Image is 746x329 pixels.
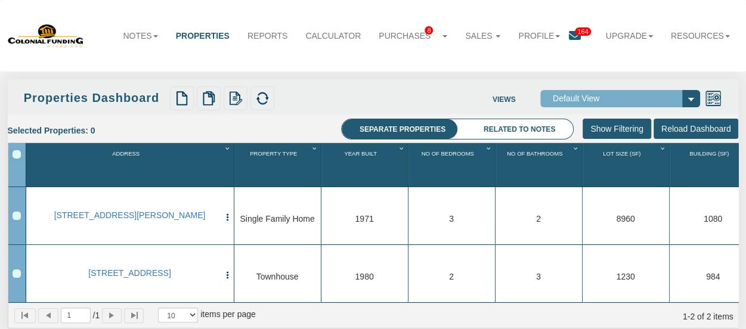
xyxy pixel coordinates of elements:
[597,23,662,49] a: Upgrade
[583,119,651,139] input: Show Filtering
[310,143,320,153] div: Column Menu
[689,150,729,157] span: Building (Sf)
[497,147,582,182] div: No Of Bathrooms Sort None
[14,308,36,323] button: Page to first
[323,147,408,182] div: Sort None
[236,147,321,182] div: Property Type Sort None
[466,119,573,139] li: Related to notes
[484,143,494,153] div: Column Menu
[202,91,216,105] img: copy.png
[200,309,256,319] span: items per page
[167,23,239,49] a: Properties
[571,143,581,153] div: Column Menu
[256,272,299,281] span: Townhouse
[102,308,122,323] button: Page forward
[61,308,91,323] input: Selected page
[584,147,669,182] div: Sort None
[223,268,232,280] button: Press to open the property menu
[13,212,21,220] div: Row 1, Row Selection Checkbox
[114,23,166,49] a: Notes
[239,23,296,49] a: Reports
[124,308,144,323] button: Page to last
[240,214,314,224] span: Single Family Home
[616,214,634,224] span: 8960
[422,150,474,157] span: No Of Bedrooms
[493,90,540,105] label: Views
[456,23,509,49] a: Sales
[228,91,243,105] img: edit.png
[410,147,495,182] div: Sort None
[40,268,220,278] a: 0001 B Lafayette Ave, Baltimore, MD, 21202
[223,271,232,280] img: cell-menu.png
[536,214,541,224] span: 2
[355,214,373,224] span: 1971
[654,119,739,139] input: Reload Dashboard
[575,27,590,36] span: 164
[13,269,21,278] div: Row 2, Row Selection Checkbox
[509,23,569,49] a: Profile
[250,150,297,157] span: Property Type
[175,91,189,105] img: new.png
[449,272,454,281] span: 2
[410,147,495,182] div: No Of Bedrooms Sort None
[223,210,232,222] button: Press to open the property menu
[93,311,95,320] abbr: of
[662,23,739,49] a: Resources
[569,23,596,51] a: 164
[28,147,234,182] div: Sort None
[449,214,454,224] span: 3
[112,150,140,157] span: Address
[28,147,234,182] div: Address Sort None
[223,213,232,222] img: cell-menu.png
[683,312,733,321] span: 1 2 of 2 items
[687,312,690,321] abbr: through
[536,272,541,281] span: 3
[705,90,722,107] img: views.png
[616,272,634,281] span: 1230
[704,214,722,224] span: 1080
[93,309,100,321] span: 1
[603,150,640,157] span: Lot Size (Sf)
[323,147,408,182] div: Year Built Sort None
[344,150,377,157] span: Year Built
[706,272,720,281] span: 984
[584,147,669,182] div: Lot Size (Sf) Sort None
[223,143,233,153] div: Column Menu
[24,89,167,107] div: Properties Dashboard
[236,147,321,182] div: Sort None
[8,119,104,142] div: Selected Properties: 0
[8,23,84,49] img: 579666
[13,150,21,159] div: Select All
[40,210,220,221] a: 601 Ash St, Seymour, IN, 47274
[255,91,270,105] img: refresh.png
[296,23,370,49] a: Calculator
[342,119,463,139] li: Separate properties
[397,143,407,153] div: Column Menu
[38,308,58,323] button: Page back
[370,23,456,49] a: Purchases8
[355,272,373,281] span: 1980
[658,143,668,153] div: Column Menu
[507,150,562,157] span: No Of Bathrooms
[425,26,433,35] span: 8
[497,147,582,182] div: Sort None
